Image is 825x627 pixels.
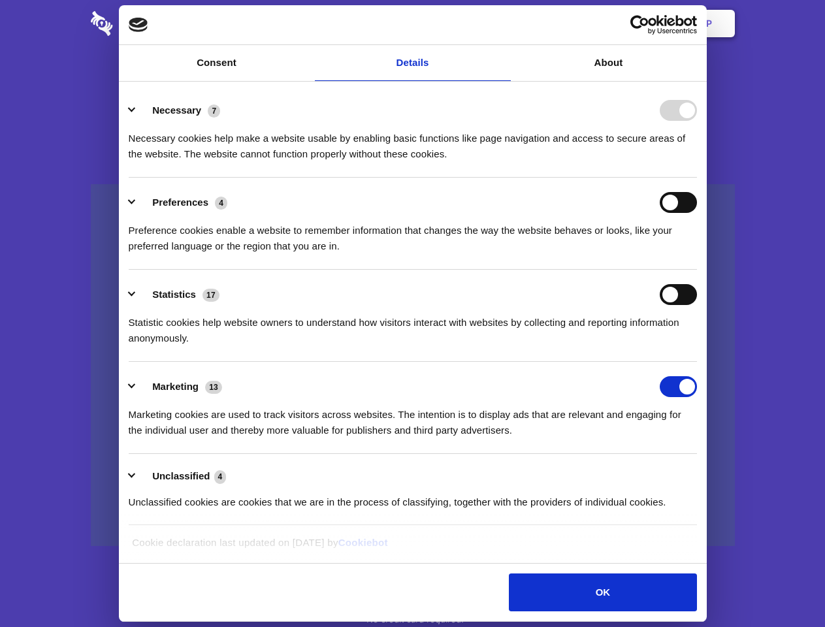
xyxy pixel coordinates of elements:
div: Marketing cookies are used to track visitors across websites. The intention is to display ads tha... [129,397,697,438]
a: Contact [530,3,590,44]
h1: Eliminate Slack Data Loss. [91,59,735,106]
span: 13 [205,381,222,394]
span: 7 [208,104,220,118]
a: Pricing [383,3,440,44]
button: OK [509,573,696,611]
label: Necessary [152,104,201,116]
a: Details [315,45,511,81]
a: Cookiebot [338,537,388,548]
img: logo-wordmark-white-trans-d4663122ce5f474addd5e946df7df03e33cb6a1c49d2221995e7729f52c070b2.svg [91,11,202,36]
div: Preference cookies enable a website to remember information that changes the way the website beha... [129,213,697,254]
button: Unclassified (4) [129,468,235,485]
iframe: Drift Widget Chat Controller [760,562,809,611]
button: Marketing (13) [129,376,231,397]
a: Consent [119,45,315,81]
span: 4 [215,197,227,210]
button: Preferences (4) [129,192,236,213]
a: Wistia video thumbnail [91,184,735,547]
div: Cookie declaration last updated on [DATE] by [122,535,703,560]
div: Statistic cookies help website owners to understand how visitors interact with websites by collec... [129,305,697,346]
label: Marketing [152,381,199,392]
label: Preferences [152,197,208,208]
img: logo [129,18,148,32]
div: Unclassified cookies are cookies that we are in the process of classifying, together with the pro... [129,485,697,510]
label: Statistics [152,289,196,300]
a: Usercentrics Cookiebot - opens in a new window [583,15,697,35]
button: Necessary (7) [129,100,229,121]
button: Statistics (17) [129,284,228,305]
span: 17 [202,289,219,302]
h4: Auto-redaction of sensitive data, encrypted data sharing and self-destructing private chats. Shar... [91,119,735,162]
span: 4 [214,470,227,483]
a: Login [592,3,649,44]
a: About [511,45,707,81]
div: Necessary cookies help make a website usable by enabling basic functions like page navigation and... [129,121,697,162]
